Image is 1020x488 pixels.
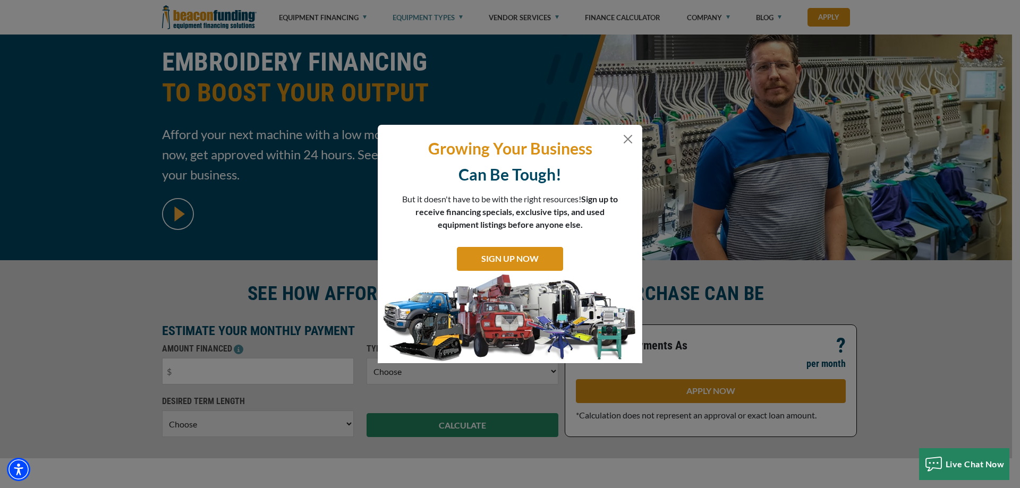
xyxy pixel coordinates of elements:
p: But it doesn't have to be with the right resources! [402,193,618,231]
button: Live Chat Now [919,448,1010,480]
span: Sign up to receive financing specials, exclusive tips, and used equipment listings before anyone ... [415,194,618,229]
button: Close [622,133,634,145]
p: Can Be Tough! [386,164,634,185]
div: Accessibility Menu [7,458,30,481]
p: Growing Your Business [386,138,634,159]
a: SIGN UP NOW [457,247,563,271]
img: subscribe-modal.jpg [378,273,642,364]
span: Live Chat Now [946,459,1005,469]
